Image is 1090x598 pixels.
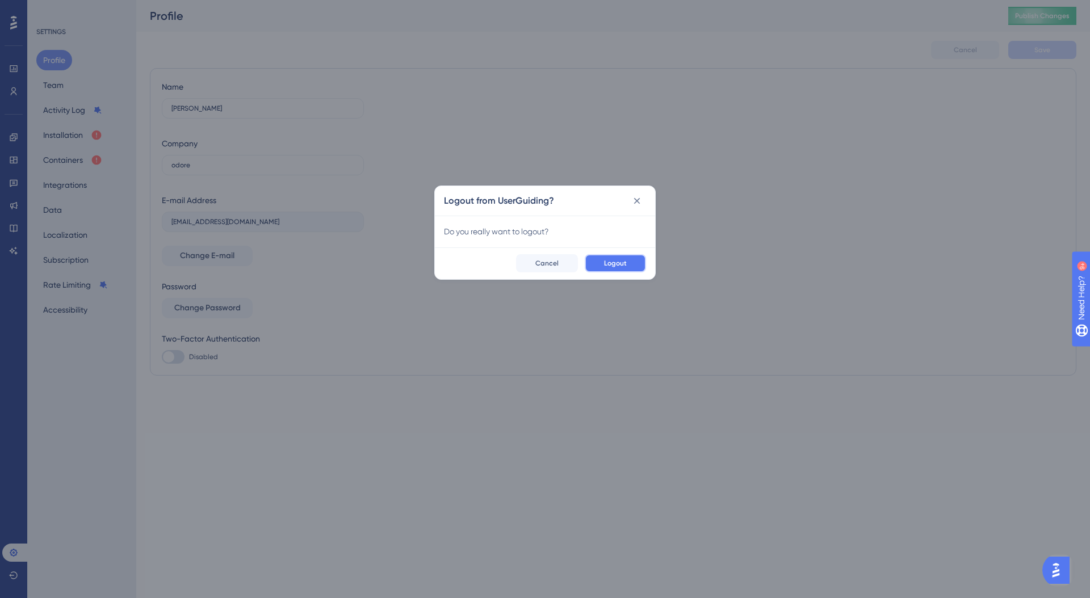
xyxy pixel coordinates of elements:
div: 9+ [77,6,84,15]
div: Do you really want to logout? [444,225,646,238]
span: Need Help? [27,3,71,16]
iframe: UserGuiding AI Assistant Launcher [1042,553,1076,587]
span: Cancel [535,259,559,268]
span: Logout [604,259,627,268]
h2: Logout from UserGuiding? [444,194,554,208]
